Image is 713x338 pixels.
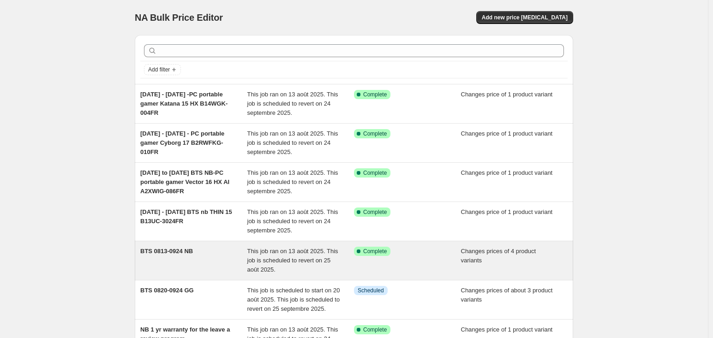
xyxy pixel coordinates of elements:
[144,64,181,75] button: Add filter
[247,169,338,195] span: This job ran on 13 août 2025. This job is scheduled to revert on 24 septembre 2025.
[247,91,338,116] span: This job ran on 13 août 2025. This job is scheduled to revert on 24 septembre 2025.
[363,91,387,98] span: Complete
[363,248,387,255] span: Complete
[247,130,338,155] span: This job ran on 13 août 2025. This job is scheduled to revert on 24 septembre 2025.
[363,326,387,333] span: Complete
[461,208,553,215] span: Changes price of 1 product variant
[247,287,340,312] span: This job is scheduled to start on 20 août 2025. This job is scheduled to revert on 25 septembre 2...
[140,169,229,195] span: [DATE] to [DATE] BTS NB-PC portable gamer Vector 16 HX AI A2XWIG-086FR
[135,12,223,23] span: NA Bulk Price Editor
[358,287,384,294] span: Scheduled
[140,130,224,155] span: [DATE] - [DATE] - PC portable gamer Cyborg 17 B2RWFKG-010FR
[461,169,553,176] span: Changes price of 1 product variant
[247,208,338,234] span: This job ran on 13 août 2025. This job is scheduled to revert on 24 septembre 2025.
[140,248,193,255] span: BTS 0813-0924 NB
[461,91,553,98] span: Changes price of 1 product variant
[363,130,387,137] span: Complete
[482,14,568,21] span: Add new price [MEDICAL_DATA]
[148,66,170,73] span: Add filter
[476,11,573,24] button: Add new price [MEDICAL_DATA]
[363,169,387,177] span: Complete
[363,208,387,216] span: Complete
[461,287,553,303] span: Changes prices of about 3 product variants
[140,208,232,225] span: [DATE] - [DATE] BTS nb THIN 15 B13UC-3024FR
[140,287,194,294] span: BTS 0820-0924 GG
[247,248,338,273] span: This job ran on 13 août 2025. This job is scheduled to revert on 25 août 2025.
[461,130,553,137] span: Changes price of 1 product variant
[140,91,228,116] span: [DATE] - [DATE] -PC portable gamer Katana 15 HX B14WGK-004FR
[461,326,553,333] span: Changes price of 1 product variant
[461,248,536,264] span: Changes prices of 4 product variants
